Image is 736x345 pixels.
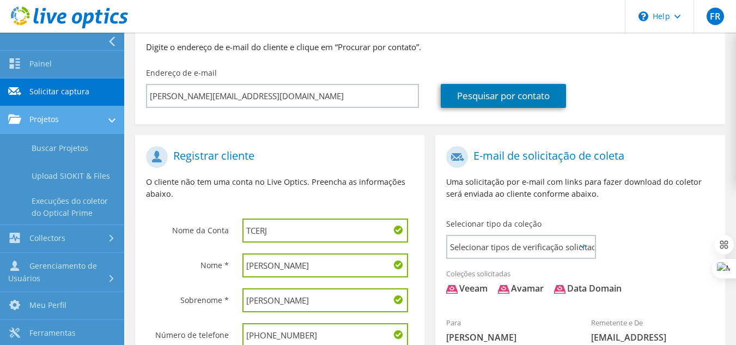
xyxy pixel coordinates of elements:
span: Selecionar tipos de verificação solicitadas [447,236,594,258]
div: Avamar [498,282,544,295]
p: O cliente não tem uma conta no Live Optics. Preencha as informações abaixo. [146,176,413,200]
div: Veeam [446,282,488,295]
label: Nome da Conta [146,219,229,236]
span: FR [707,8,724,25]
h3: Digite o endereço de e-mail do cliente e clique em “Procurar por contato”. [146,41,714,53]
label: Nome * [146,253,229,271]
label: Selecionar tipo da coleção [446,219,542,229]
svg: \n [638,11,648,21]
label: Sobrenome * [146,288,229,306]
a: Pesquisar por contato [441,84,566,108]
h1: Registrar cliente [146,146,408,168]
p: Uma solicitação por e-mail com links para fazer download do coletor será enviada ao cliente confo... [446,176,714,200]
div: Coleções solicitadas [435,262,725,306]
label: Número de telefone [146,323,229,341]
h1: E-mail de solicitação de coleta [446,146,708,168]
div: Data Domain [554,282,622,295]
label: Endereço de e-mail [146,68,217,78]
